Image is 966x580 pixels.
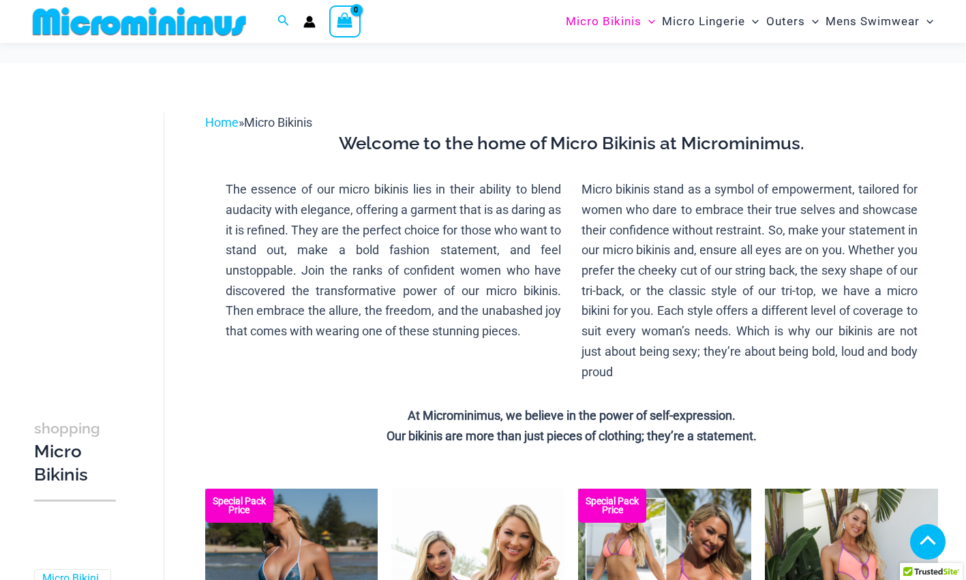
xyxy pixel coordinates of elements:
span: Mens Swimwear [826,4,920,39]
a: Search icon link [277,13,290,30]
span: Menu Toggle [642,4,655,39]
iframe: TrustedSite Certified [34,102,157,374]
a: View Shopping Cart, empty [329,5,361,37]
p: The essence of our micro bikinis lies in their ability to blend audacity with elegance, offering ... [226,179,562,341]
nav: Site Navigation [560,2,939,41]
a: Mens SwimwearMenu ToggleMenu Toggle [822,4,937,39]
span: Micro Bikinis [244,115,312,129]
b: Special Pack Price [578,497,646,515]
span: Menu Toggle [805,4,819,39]
a: Home [205,115,239,129]
span: shopping [34,420,100,437]
a: Micro BikinisMenu ToggleMenu Toggle [562,4,659,39]
a: Account icon link [303,16,316,28]
b: Special Pack Price [205,497,273,515]
span: Micro Bikinis [566,4,642,39]
span: » [205,115,312,129]
span: Menu Toggle [920,4,933,39]
strong: Our bikinis are more than just pieces of clothing; they’re a statement. [387,429,757,443]
a: Micro LingerieMenu ToggleMenu Toggle [659,4,762,39]
span: Outers [766,4,805,39]
span: Micro Lingerie [662,4,745,39]
h3: Micro Bikinis [34,416,116,486]
a: OutersMenu ToggleMenu Toggle [763,4,822,39]
h3: Welcome to the home of Micro Bikinis at Microminimus. [215,132,928,155]
span: Menu Toggle [745,4,759,39]
img: MM SHOP LOGO FLAT [27,6,252,37]
strong: At Microminimus, we believe in the power of self-expression. [408,408,736,423]
p: Micro bikinis stand as a symbol of empowerment, tailored for women who dare to embrace their true... [582,179,918,382]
